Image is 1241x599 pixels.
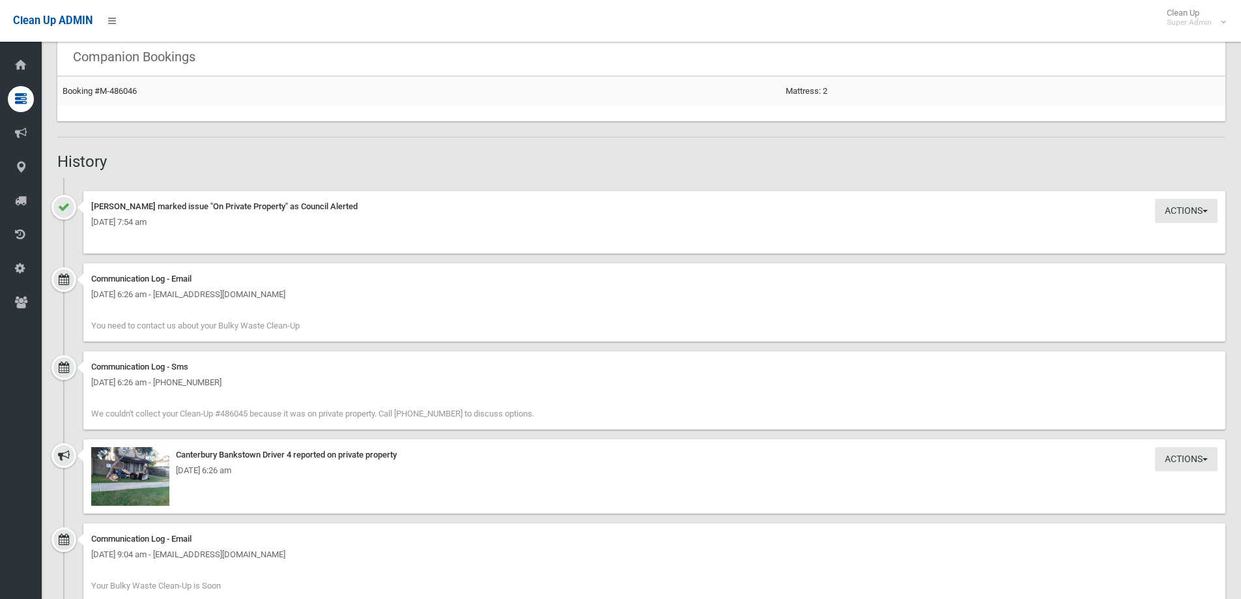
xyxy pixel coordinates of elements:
div: Canterbury Bankstown Driver 4 reported on private property [91,447,1218,463]
div: [DATE] 6:26 am [91,463,1218,478]
div: [DATE] 6:26 am - [PHONE_NUMBER] [91,375,1218,390]
header: Companion Bookings [57,44,211,70]
a: Booking #M-486046 [63,86,137,96]
div: Communication Log - Email [91,271,1218,287]
span: Clean Up ADMIN [13,14,93,27]
div: [DATE] 9:04 am - [EMAIL_ADDRESS][DOMAIN_NAME] [91,547,1218,562]
h2: History [57,153,1225,170]
button: Actions [1155,199,1218,223]
span: You need to contact us about your Bulky Waste Clean-Up [91,321,300,330]
span: Your Bulky Waste Clean-Up is Soon [91,581,221,591]
div: [DATE] 6:26 am - [EMAIL_ADDRESS][DOMAIN_NAME] [91,287,1218,302]
div: [DATE] 7:54 am [91,214,1218,230]
div: Communication Log - Sms [91,359,1218,375]
small: Super Admin [1167,18,1212,27]
span: Clean Up [1160,8,1225,27]
td: Mattress: 2 [780,76,1225,106]
span: We couldn't collect your Clean-Up #486045 because it was on private property. Call [PHONE_NUMBER]... [91,409,534,418]
div: [PERSON_NAME] marked issue "On Private Property" as Council Alerted [91,199,1218,214]
div: Communication Log - Email [91,531,1218,547]
button: Actions [1155,447,1218,471]
img: 2025-09-3006.25.245998524018006535964.jpg [91,447,169,506]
